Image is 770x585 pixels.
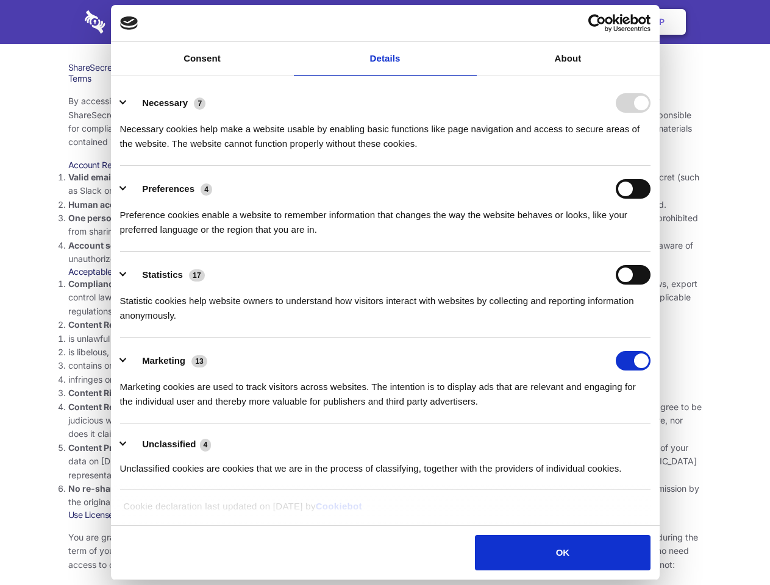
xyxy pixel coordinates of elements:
[120,285,651,323] div: Statistic cookies help website owners to understand how visitors interact with websites by collec...
[68,483,130,494] strong: No re-sharing.
[68,386,702,400] li: You agree that you will use Sharesecret only to secure and share content that you have the right ...
[68,402,166,412] strong: Content Responsibility.
[68,213,172,223] strong: One person per account.
[142,269,183,280] label: Statistics
[142,355,185,366] label: Marketing
[358,3,411,41] a: Pricing
[120,93,213,113] button: Necessary (7)
[68,359,702,372] li: contains or installs any active malware or exploits, or uses our platform for exploit delivery (s...
[120,199,651,237] div: Preference cookies enable a website to remember information that changes the way the website beha...
[544,14,651,32] a: Usercentrics Cookiebot - opens in a new window
[68,388,134,398] strong: Content Rights.
[68,172,116,182] strong: Valid email.
[142,97,188,108] label: Necessary
[68,239,702,266] li: You are responsible for your own account security, including the security of your Sharesecret acc...
[111,42,294,76] a: Consent
[201,183,212,196] span: 4
[68,373,702,386] li: infringes on any proprietary right of any party, including patent, trademark, trade secret, copyr...
[189,269,205,282] span: 17
[68,73,702,84] h3: Terms
[68,160,702,171] h3: Account Requirements
[120,370,651,409] div: Marketing cookies are used to track visitors across websites. The intention is to display ads tha...
[68,199,142,210] strong: Human accounts.
[120,179,220,199] button: Preferences (4)
[120,265,213,285] button: Statistics (17)
[85,10,189,34] img: logo-wordmark-white-trans-d4663122ce5f474addd5e946df7df03e33cb6a1c49d2221995e7729f52c070b2.svg
[68,278,252,289] strong: Compliance with local laws and regulations.
[294,42,477,76] a: Details
[316,501,362,511] a: Cookiebot
[114,499,656,523] div: Cookie declaration last updated on [DATE] by
[68,211,702,239] li: You are not allowed to share account credentials. Each account is dedicated to the individual who...
[68,319,157,330] strong: Content Restrictions.
[68,62,702,73] h1: ShareSecret Terms of Service
[68,266,702,277] h3: Acceptable Use
[68,94,702,149] p: By accessing the Sharesecret web application at and any other related services, apps and software...
[120,351,215,370] button: Marketing (13)
[120,452,651,476] div: Unclassified cookies are cookies that we are in the process of classifying, together with the pro...
[68,318,702,386] li: You agree NOT to use Sharesecret to upload or share content that:
[191,355,207,367] span: 13
[68,332,702,346] li: is unlawful or promotes unlawful activities
[120,16,138,30] img: logo
[200,439,212,451] span: 4
[68,346,702,359] li: is libelous, defamatory, or fraudulent
[475,535,650,570] button: OK
[68,171,702,198] li: You must provide a valid email address, either directly, or through approved third-party integrat...
[68,277,702,318] li: Your use of the Sharesecret must not violate any applicable laws, including copyright or trademar...
[68,482,702,509] li: If you were the recipient of a Sharesecret link, you agree not to re-share it with anyone else, u...
[553,3,606,41] a: Login
[68,240,142,250] strong: Account security.
[142,183,194,194] label: Preferences
[68,198,702,211] li: Only human beings may create accounts. “Bot” accounts — those created by software, in an automate...
[68,441,702,482] li: You understand that [DEMOGRAPHIC_DATA] or it’s representatives have no ability to retrieve the pl...
[494,3,551,41] a: Contact
[68,400,702,441] li: You are solely responsible for the content you share on Sharesecret, and with the people you shar...
[709,524,755,570] iframe: Drift Widget Chat Controller
[120,437,219,452] button: Unclassified (4)
[68,531,702,572] p: You are granted permission to use the [DEMOGRAPHIC_DATA] services, subject to these terms of serv...
[68,442,137,453] strong: Content Privacy.
[194,97,205,110] span: 7
[68,509,702,520] h3: Use License
[477,42,660,76] a: About
[120,113,651,151] div: Necessary cookies help make a website usable by enabling basic functions like page navigation and...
